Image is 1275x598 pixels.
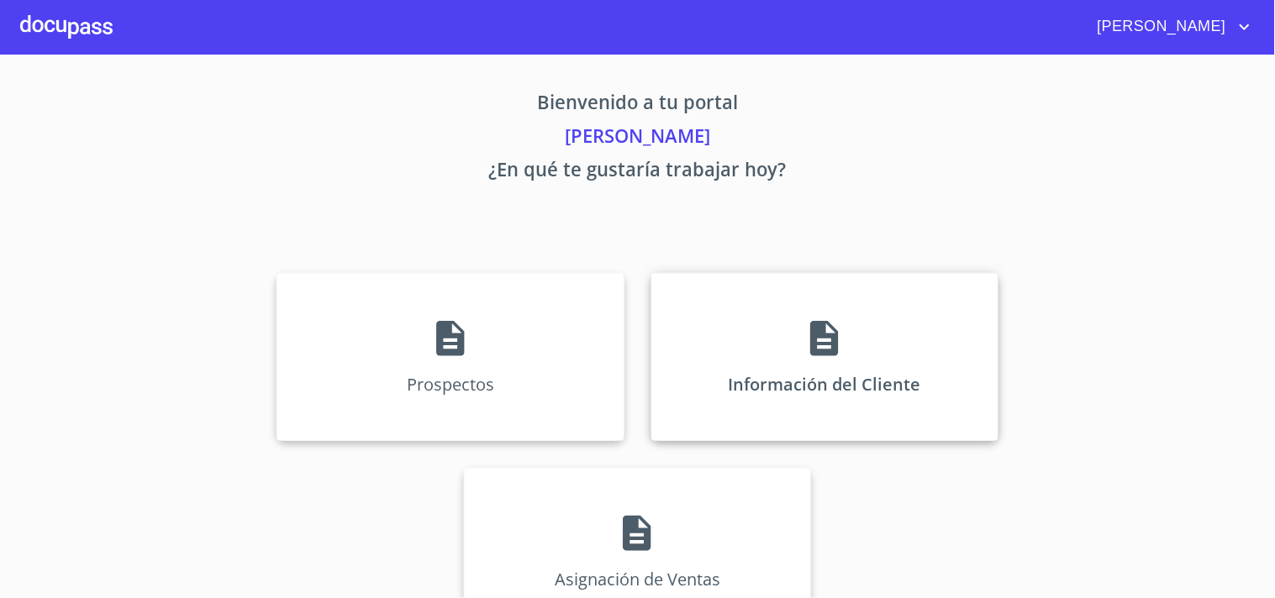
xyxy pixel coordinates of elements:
button: account of current user [1085,13,1255,40]
p: ¿En qué te gustaría trabajar hoy? [120,155,1156,189]
span: [PERSON_NAME] [1085,13,1235,40]
p: [PERSON_NAME] [120,122,1156,155]
p: Información del Cliente [729,373,921,396]
p: Bienvenido a tu portal [120,88,1156,122]
p: Asignación de Ventas [555,568,720,590]
p: Prospectos [407,373,494,396]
